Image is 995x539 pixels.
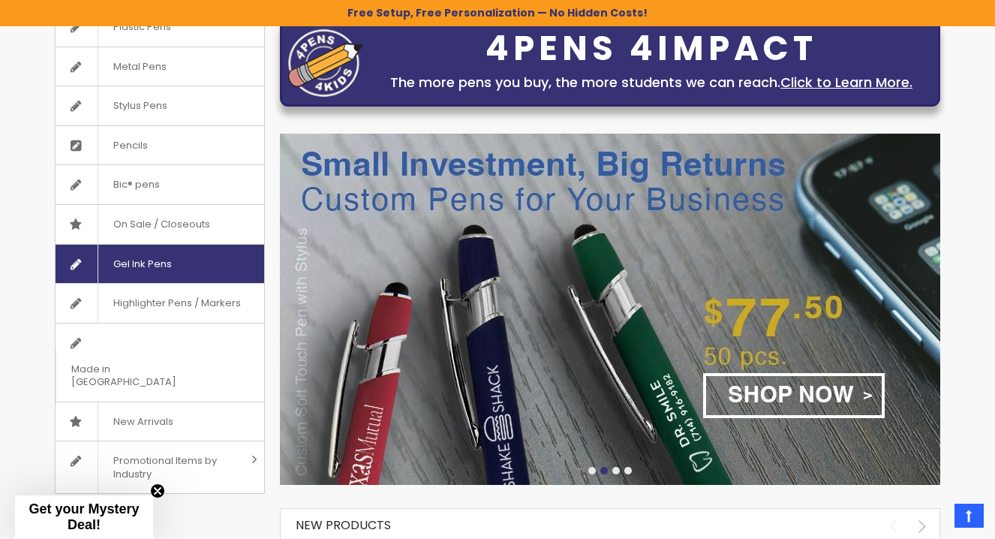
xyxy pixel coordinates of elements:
span: Metal Pens [98,47,182,86]
span: Bic® pens [98,165,175,204]
a: Made in [GEOGRAPHIC_DATA] [56,324,264,402]
a: Stylus Pens [56,86,264,125]
span: Stylus Pens [98,86,182,125]
a: On Sale / Closeouts [56,205,264,244]
img: four_pen_logo.png [288,29,363,97]
span: Get your Mystery Deal! [29,501,139,532]
a: Pencils [56,126,264,165]
span: Made in [GEOGRAPHIC_DATA] [56,350,227,402]
a: Metal Pens [56,47,264,86]
a: Click to Learn More. [780,73,912,92]
a: Bic® pens [56,165,264,204]
a: Plastic Pens [56,8,264,47]
span: New Products [296,516,391,534]
a: New Arrivals [56,402,264,441]
span: New Arrivals [98,402,188,441]
span: Promotional Items by Industry [98,441,246,493]
span: Pencils [98,126,163,165]
span: Plastic Pens [98,8,186,47]
button: Close teaser [150,483,165,498]
a: Gel Ink Pens [56,245,264,284]
div: The more pens you buy, the more students we can reach. [371,72,932,93]
img: /custom-soft-touch-pen-metal-barrel.html [280,134,940,485]
span: Gel Ink Pens [98,245,187,284]
div: Get your Mystery Deal!Close teaser [15,495,153,539]
span: On Sale / Closeouts [98,205,225,244]
a: Highlighter Pens / Markers [56,284,264,323]
a: Promotional Items by Industry [56,441,264,493]
div: 4PENS 4IMPACT [371,33,932,65]
span: Highlighter Pens / Markers [98,284,256,323]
